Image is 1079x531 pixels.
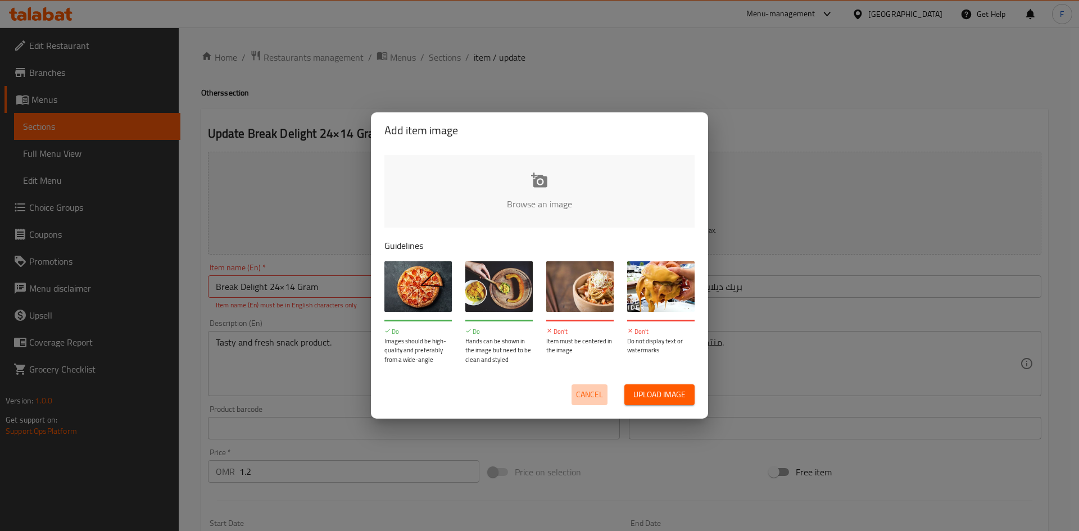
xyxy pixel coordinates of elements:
p: Item must be centered in the image [546,337,614,355]
p: Do [384,327,452,337]
img: guide-img-2@3x.jpg [465,261,533,312]
button: Upload image [624,384,695,405]
img: guide-img-3@3x.jpg [546,261,614,312]
p: Don't [546,327,614,337]
button: Cancel [572,384,607,405]
img: guide-img-4@3x.jpg [627,261,695,312]
p: Do [465,327,533,337]
span: Upload image [633,388,686,402]
span: Cancel [576,388,603,402]
p: Images should be high-quality and preferably from a wide-angle [384,337,452,365]
img: guide-img-1@3x.jpg [384,261,452,312]
p: Hands can be shown in the image but need to be clean and styled [465,337,533,365]
p: Do not display text or watermarks [627,337,695,355]
h2: Add item image [384,121,695,139]
p: Don't [627,327,695,337]
p: Guidelines [384,239,695,252]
